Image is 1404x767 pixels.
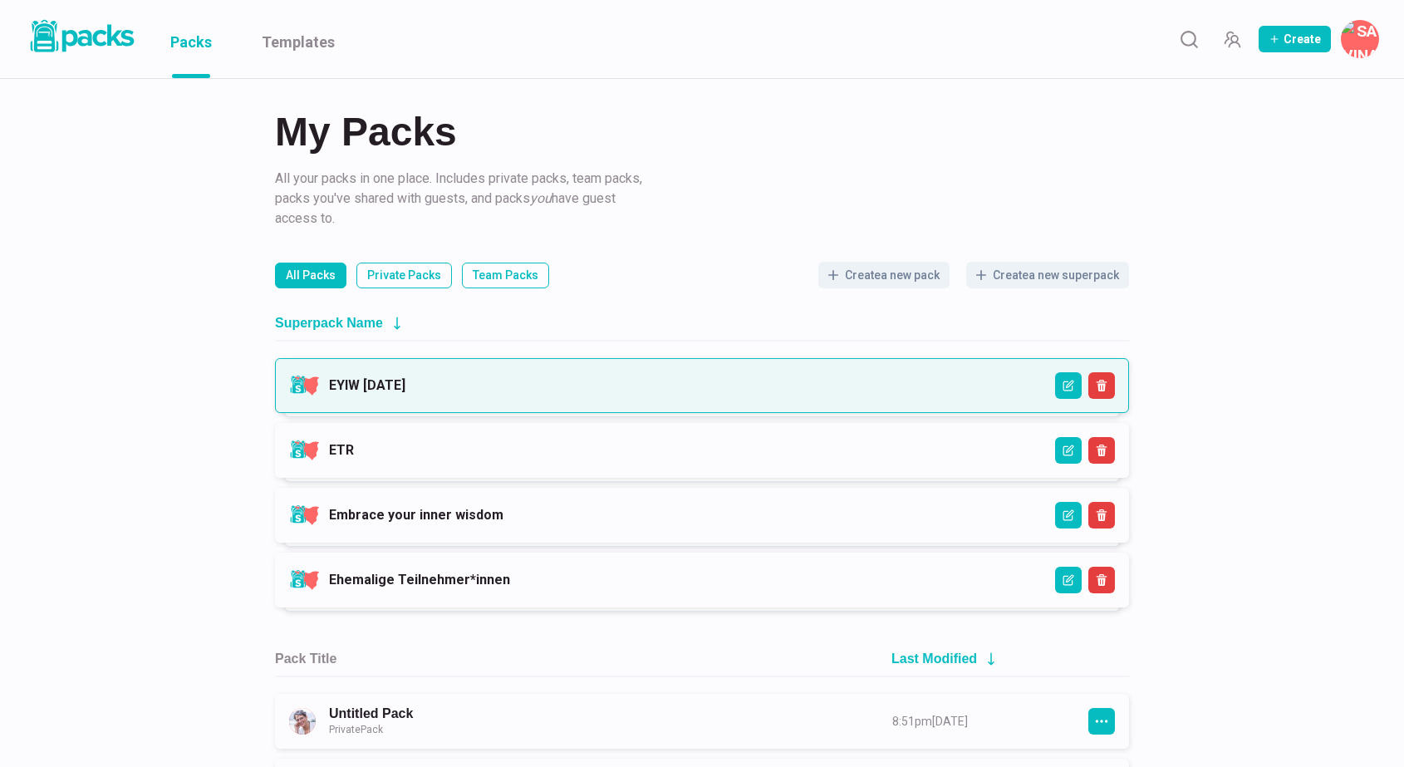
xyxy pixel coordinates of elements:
h2: My Packs [275,112,1129,152]
h2: Last Modified [891,651,977,666]
p: All Packs [286,267,336,284]
h2: Superpack Name [275,315,383,331]
button: Edit [1055,372,1082,399]
i: you [530,190,552,206]
h2: Pack Title [275,651,336,666]
p: Team Packs [473,267,538,284]
button: Edit [1055,567,1082,593]
button: Manage Team Invites [1215,22,1249,56]
button: Delete Superpack [1088,372,1115,399]
button: Savina Tilmann [1341,20,1379,58]
button: Search [1172,22,1205,56]
button: Createa new pack [818,262,950,288]
button: Delete Superpack [1088,502,1115,529]
img: Packs logo [25,17,137,56]
button: Edit [1055,502,1082,529]
p: Private Packs [367,267,441,284]
button: Createa new superpack [966,262,1129,288]
p: All your packs in one place. Includes private packs, team packs, packs you've shared with guests,... [275,169,649,229]
button: Edit [1055,437,1082,464]
button: Delete Superpack [1088,437,1115,464]
a: Packs logo [25,17,137,61]
button: Create Pack [1259,26,1331,52]
button: Delete Superpack [1088,567,1115,593]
